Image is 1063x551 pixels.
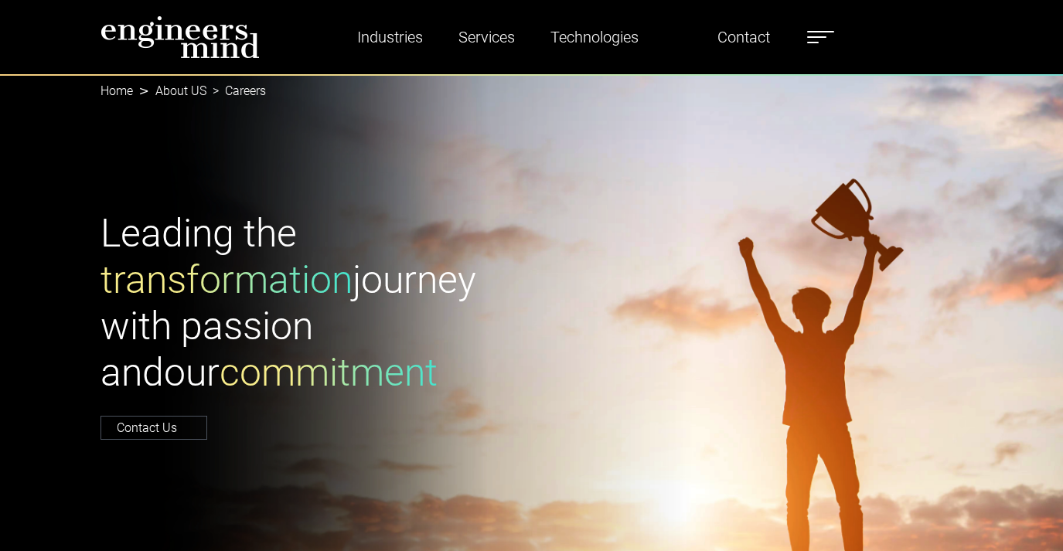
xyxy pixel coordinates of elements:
[101,83,133,98] a: Home
[101,15,260,59] img: logo
[452,19,521,55] a: Services
[220,350,438,395] span: commitment
[206,82,266,100] li: Careers
[351,19,429,55] a: Industries
[101,257,353,302] span: transformation
[155,83,206,98] a: About US
[101,210,523,396] h1: Leading the journey with passion and our
[711,19,776,55] a: Contact
[101,416,207,440] a: Contact Us
[101,74,963,108] nav: breadcrumb
[544,19,645,55] a: Technologies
